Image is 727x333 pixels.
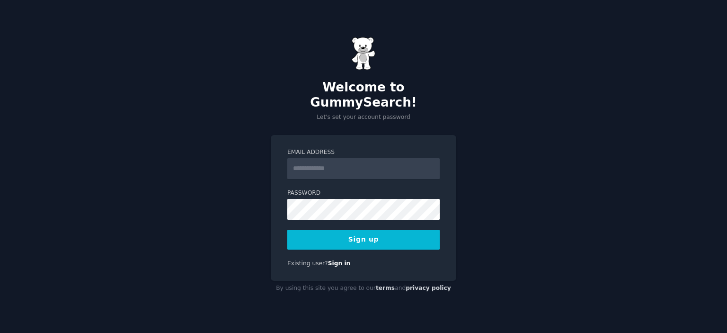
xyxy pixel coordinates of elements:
label: Password [287,189,440,198]
a: privacy policy [406,285,451,291]
div: By using this site you agree to our and [271,281,456,296]
span: Existing user? [287,260,328,267]
button: Sign up [287,230,440,250]
a: Sign in [328,260,351,267]
a: terms [376,285,395,291]
p: Let's set your account password [271,113,456,122]
label: Email Address [287,148,440,157]
h2: Welcome to GummySearch! [271,80,456,110]
img: Gummy Bear [352,37,375,70]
